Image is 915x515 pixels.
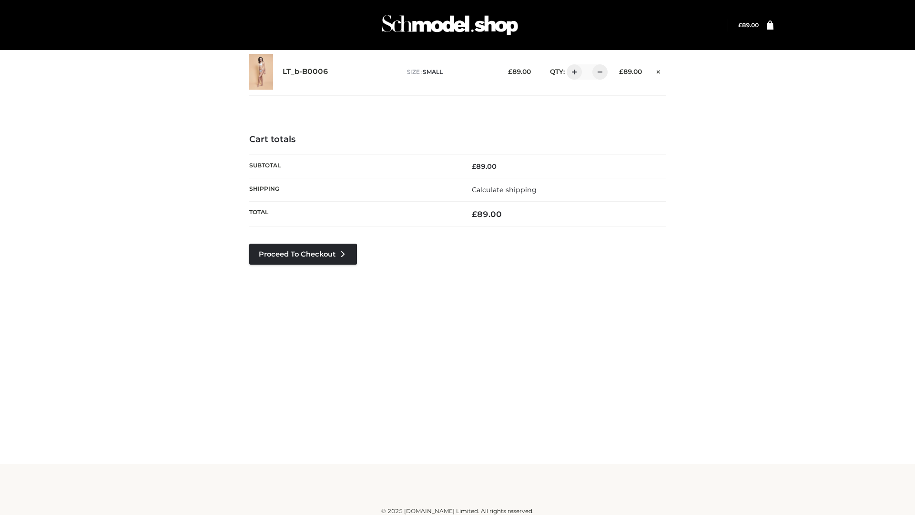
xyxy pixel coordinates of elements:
bdi: 89.00 [738,21,759,29]
h4: Cart totals [249,134,666,145]
bdi: 89.00 [472,162,497,171]
div: QTY: [540,64,604,80]
span: £ [472,162,476,171]
span: £ [738,21,742,29]
a: Remove this item [651,64,666,77]
p: size : [407,68,493,76]
a: Calculate shipping [472,185,537,194]
span: £ [508,68,512,75]
span: £ [619,68,623,75]
a: £89.00 [738,21,759,29]
bdi: 89.00 [508,68,531,75]
th: Shipping [249,178,457,201]
bdi: 89.00 [619,68,642,75]
th: Total [249,202,457,227]
a: Proceed to Checkout [249,244,357,265]
img: LT_b-B0006 - SMALL [249,54,273,90]
img: Schmodel Admin 964 [378,6,521,44]
a: LT_b-B0006 [283,67,328,76]
span: SMALL [423,68,443,75]
th: Subtotal [249,154,457,178]
span: £ [472,209,477,219]
bdi: 89.00 [472,209,502,219]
